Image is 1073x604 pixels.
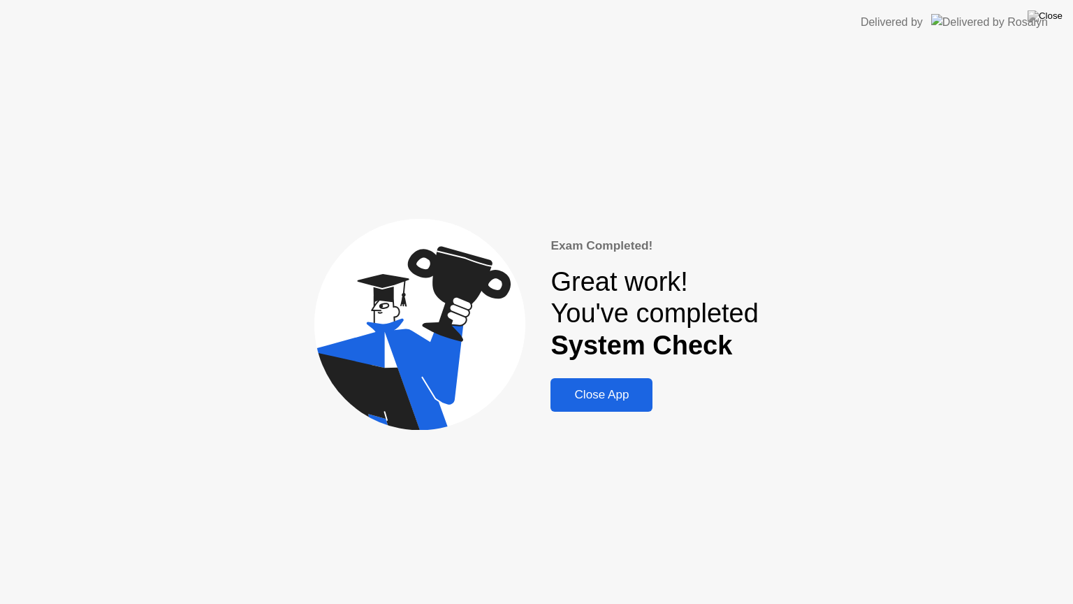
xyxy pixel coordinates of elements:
[550,237,758,255] div: Exam Completed!
[550,331,732,360] b: System Check
[550,266,758,362] div: Great work! You've completed
[931,14,1048,30] img: Delivered by Rosalyn
[861,14,923,31] div: Delivered by
[555,388,648,402] div: Close App
[550,378,652,412] button: Close App
[1028,10,1063,22] img: Close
